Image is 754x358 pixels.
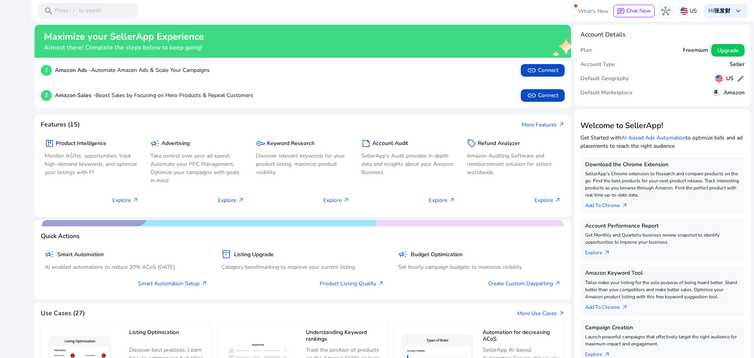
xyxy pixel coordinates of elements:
[555,280,561,286] span: arrow_outward
[57,252,104,258] h5: Smart Automation
[234,252,274,258] h5: Listing Upgrade
[45,139,54,148] span: package
[585,300,634,311] a: Add To Chrome
[372,140,408,147] h5: Account Audit
[527,66,536,75] span: link
[580,90,633,96] h5: Default Marketplace
[711,44,745,57] button: Upgrade
[411,252,463,258] h5: Budget Optimization
[527,91,536,100] span: link
[221,250,231,259] span: inventory_2
[604,351,610,358] span: arrow_outward
[622,202,628,209] span: arrow_outward
[558,310,565,317] span: arrow_outward
[320,279,384,288] a: Product Listing Quality
[580,31,626,39] h4: Account Details
[715,75,723,83] img: us.svg
[521,64,565,77] button: linkConnect
[467,152,561,176] p: Amazon Auditing Software and reimbursement solution for sellers worldwide.
[708,8,730,14] p: Hi
[256,139,265,148] span: key
[238,197,244,203] span: arrow_outward
[690,4,697,18] p: US
[41,90,52,101] p: 2
[724,90,745,96] h5: Amazon
[622,304,628,310] span: arrow_outward
[534,196,561,204] p: Explore
[55,91,253,99] p: Boost Sales by Focusing on Hero Products & Repeat Customers
[521,89,565,102] button: linkConnect
[580,47,592,54] h5: Plan
[580,61,615,68] h5: Account Type
[44,31,204,42] h2: Maximize your SellerApp Experience
[478,140,520,147] h5: Refund Analyzer
[527,66,558,75] span: Connect
[449,197,455,203] span: arrow_outward
[343,197,350,203] span: arrow_outward
[522,121,565,129] a: More Featuresarrow_outward
[621,134,686,141] a: AI-based Ads Automation
[129,329,207,343] h5: Listing Optimization
[55,92,95,99] b: Amazon Sales -
[585,170,740,198] p: SellerApp's Chrome extension to Research and compare products on the go. Find the best products f...
[138,279,207,288] a: Smart Automation Setup
[218,196,244,204] p: Explore
[734,6,743,16] span: keyboard_arrow_down
[44,6,53,16] span: search
[55,7,101,15] p: Press to search
[361,139,371,148] span: summarize
[580,75,629,82] h5: Default Geography
[585,246,617,257] a: Explorearrow_outward
[714,7,730,15] b: 张发财
[41,310,85,317] h4: Use Cases (27)
[585,223,740,229] h5: Account Performance Report
[683,47,708,54] h5: Freemium
[112,196,139,204] p: Explore
[527,91,558,100] span: Connect
[323,196,350,204] p: Explore
[717,46,738,55] span: Upgrade
[585,198,634,209] a: Add To Chrome
[45,250,54,259] span: campaign
[585,162,740,168] h5: Download the Chrome Extension
[613,5,655,17] button: chatChat Now
[555,197,561,203] span: arrow_outward
[604,250,610,256] span: arrow_outward
[306,329,384,343] h5: Understanding Keyword rankings
[483,329,560,343] h5: Automation for decreasing ACoS
[467,139,476,148] span: sell
[361,152,455,176] p: SellerApp's Audit provides in depth data and insights about your Amazon Business.
[488,279,561,288] a: Create Custom Dayparting
[517,309,565,318] a: More Use Casesarrow_outward
[585,325,740,331] h5: Campaign Creation
[221,263,384,271] p: Category benchmarking to improve your current listing
[132,197,139,203] span: arrow_outward
[558,121,565,128] span: arrow_outward
[201,280,207,286] span: arrow_outward
[737,75,745,83] span: edit
[585,270,740,277] h5: Amazon Keyword Tool
[55,66,91,74] b: Amazon Ads -
[44,44,204,51] h4: Almost there! Complete the steps below to keep going!
[626,7,651,15] span: Chat Now
[730,61,745,68] h5: Seller
[256,152,350,176] p: Discover relevant keywords for your product listing, maximize product visibility
[580,134,745,150] p: Get Started with to optimize bids and ad placements to reach the right audience
[585,333,740,347] p: Launch powerful campaigns that effectively target the right audience for maximum impact and engag...
[398,263,561,271] p: Set hourly campaign budgets to maximize visibility
[55,66,210,74] p: Automate Amazon Ads & Scale Your Campaigns
[70,7,77,15] span: /
[41,233,80,240] h4: Quick Actions
[580,121,745,130] h3: Welcome to SellerApp!
[267,140,315,147] h5: Keyword Research
[161,140,190,147] h5: Advertising
[711,88,721,97] img: amazon.svg
[45,152,139,176] p: Monitor ASINs, opportunities, track high-demand keywords, and optimize your listings with PI
[661,6,670,16] span: hub
[378,280,384,286] span: arrow_outward
[56,140,106,147] h5: Product Intelligence
[617,7,625,15] span: chat
[150,139,160,148] span: campaign
[150,152,244,185] p: Take control over your ad spend, Automate your PPC Management, Optimize your campaigns with goals...
[578,4,609,18] span: What's New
